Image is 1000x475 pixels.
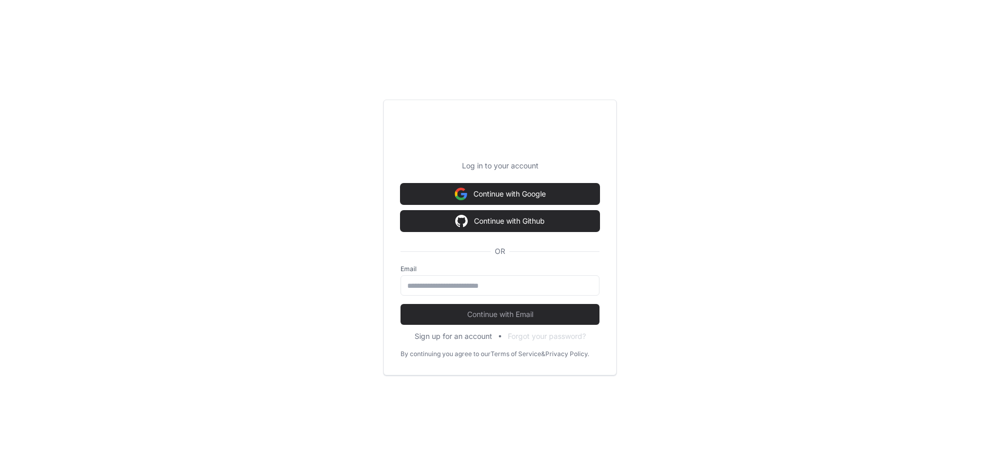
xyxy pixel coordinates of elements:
a: Privacy Policy. [545,350,589,358]
img: Sign in with google [455,184,467,204]
button: Forgot your password? [508,331,586,342]
span: Continue with Email [401,309,599,320]
button: Continue with Google [401,184,599,204]
a: Terms of Service [491,350,541,358]
label: Email [401,265,599,273]
img: Sign in with google [455,211,468,232]
button: Continue with Email [401,304,599,325]
button: Continue with Github [401,211,599,232]
div: By continuing you agree to our [401,350,491,358]
div: & [541,350,545,358]
button: Sign up for an account [415,331,492,342]
span: OR [491,246,509,257]
p: Log in to your account [401,161,599,171]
